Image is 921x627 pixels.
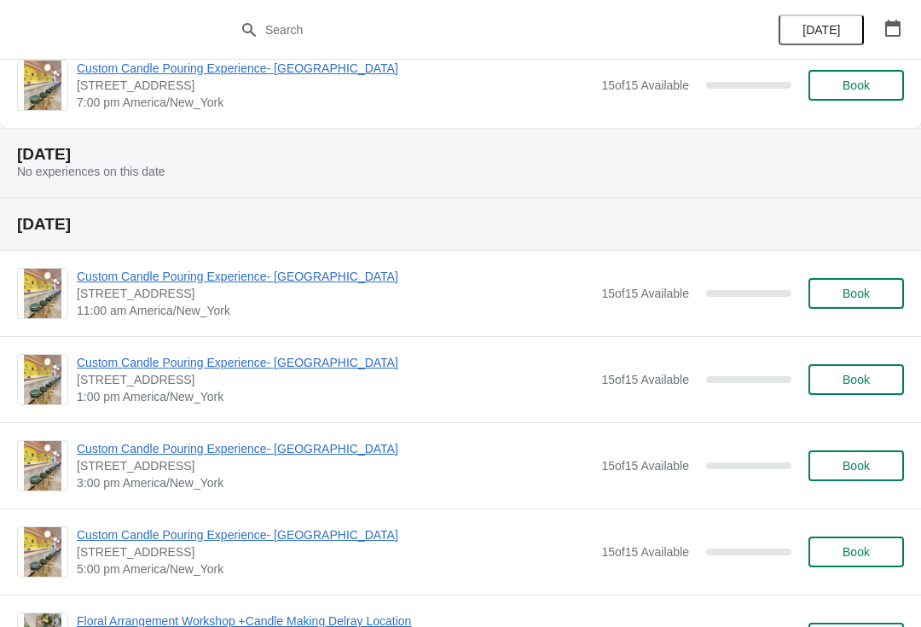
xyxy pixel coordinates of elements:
img: Custom Candle Pouring Experience- Delray Beach | 415 East Atlantic Avenue, Delray Beach, FL, USA ... [24,441,61,491]
span: Custom Candle Pouring Experience- [GEOGRAPHIC_DATA] [77,440,593,457]
img: Custom Candle Pouring Experience- Delray Beach | 415 East Atlantic Avenue, Delray Beach, FL, USA ... [24,61,61,110]
span: No experiences on this date [17,165,165,178]
span: Book [843,545,870,559]
span: Custom Candle Pouring Experience- [GEOGRAPHIC_DATA] [77,526,593,543]
span: Custom Candle Pouring Experience- [GEOGRAPHIC_DATA] [77,354,593,371]
span: 15 of 15 Available [601,373,689,386]
span: 11:00 am America/New_York [77,302,593,319]
img: Custom Candle Pouring Experience- Delray Beach | 415 East Atlantic Avenue, Delray Beach, FL, USA ... [24,269,61,318]
button: Book [808,537,904,567]
span: Book [843,373,870,386]
span: [STREET_ADDRESS] [77,371,593,388]
button: Book [808,70,904,101]
h2: [DATE] [17,146,904,163]
span: 15 of 15 Available [601,545,689,559]
span: [STREET_ADDRESS] [77,77,593,94]
button: Book [808,450,904,481]
span: 15 of 15 Available [601,287,689,300]
span: 3:00 pm America/New_York [77,474,593,491]
input: Search [264,15,691,45]
span: [STREET_ADDRESS] [77,457,593,474]
span: [DATE] [802,23,840,37]
img: Custom Candle Pouring Experience- Delray Beach | 415 East Atlantic Avenue, Delray Beach, FL, USA ... [24,355,61,404]
span: 15 of 15 Available [601,78,689,92]
span: Custom Candle Pouring Experience- [GEOGRAPHIC_DATA] [77,60,593,77]
span: Book [843,459,870,473]
span: 1:00 pm America/New_York [77,388,593,405]
span: 15 of 15 Available [601,459,689,473]
span: 7:00 pm America/New_York [77,94,593,111]
span: Book [843,78,870,92]
span: Book [843,287,870,300]
button: [DATE] [779,15,864,45]
span: [STREET_ADDRESS] [77,543,593,560]
span: [STREET_ADDRESS] [77,285,593,302]
img: Custom Candle Pouring Experience- Delray Beach | 415 East Atlantic Avenue, Delray Beach, FL, USA ... [24,527,61,577]
h2: [DATE] [17,216,904,233]
button: Book [808,364,904,395]
span: Custom Candle Pouring Experience- [GEOGRAPHIC_DATA] [77,268,593,285]
span: 5:00 pm America/New_York [77,560,593,578]
button: Book [808,278,904,309]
